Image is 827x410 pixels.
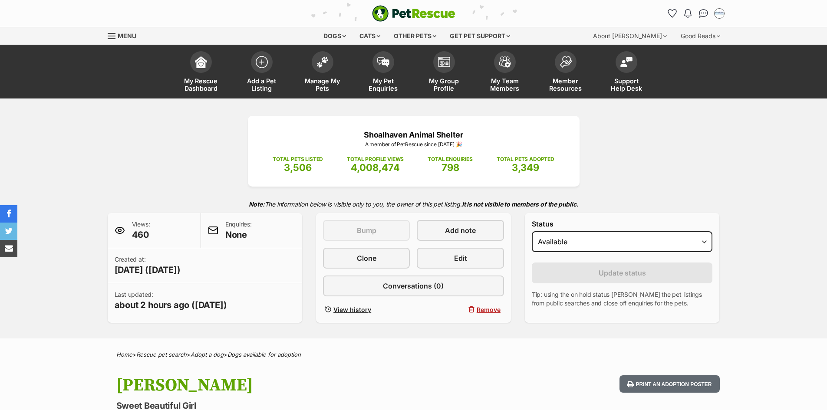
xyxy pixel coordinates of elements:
p: Last updated: [115,290,227,311]
span: My Team Members [485,77,524,92]
strong: It is not visible to members of the public. [462,200,579,208]
img: manage-my-pets-icon-02211641906a0b7f246fdf0571729dbe1e7629f14944591b6c1af311fb30b64b.svg [316,56,329,68]
span: 798 [442,162,459,173]
div: > > > [95,351,733,358]
img: Jodie Parnell profile pic [715,9,724,18]
label: Status [532,220,713,228]
span: 3,349 [512,162,539,173]
span: Manage My Pets [303,77,342,92]
a: Favourites [666,7,679,20]
span: View history [333,305,371,314]
span: Add note [445,225,476,236]
img: dashboard-icon-eb2f2d2d3e046f16d808141f083e7271f6b2e854fb5c12c21221c1fb7104beca.svg [195,56,207,68]
p: TOTAL PETS LISTED [273,155,323,163]
h1: [PERSON_NAME] [116,375,484,395]
p: The information below is visible only to you, the owner of this pet listing. [108,195,720,213]
span: Edit [454,253,467,263]
p: Views: [132,220,150,241]
div: Dogs [317,27,352,45]
a: Conversations (0) [323,276,504,296]
img: member-resources-icon-8e73f808a243e03378d46382f2149f9095a855e16c252ad45f914b54edf8863c.svg [560,56,572,68]
span: My Rescue Dashboard [181,77,221,92]
p: A member of PetRescue since [DATE] 🎉 [261,141,567,148]
span: Clone [357,253,376,263]
button: Bump [323,220,410,241]
span: Update status [599,268,646,278]
p: Enquiries: [225,220,252,241]
span: My Pet Enquiries [364,77,403,92]
span: None [225,229,252,241]
p: Shoalhaven Animal Shelter [261,129,567,141]
a: PetRescue [372,5,455,22]
a: Conversations [697,7,711,20]
button: Print an adoption poster [619,375,719,393]
span: 460 [132,229,150,241]
div: Get pet support [444,27,516,45]
a: Clone [323,248,410,269]
a: Support Help Desk [596,47,657,98]
span: Bump [357,225,376,236]
div: Good Reads [675,27,726,45]
p: TOTAL PROFILE VIEWS [347,155,404,163]
button: Remove [417,303,504,316]
div: About [PERSON_NAME] [587,27,673,45]
img: team-members-icon-5396bd8760b3fe7c0b43da4ab00e1e3bb1a5d9ba89233759b79545d2d3fc5d0d.svg [499,56,511,68]
span: Add a Pet Listing [242,77,281,92]
span: Support Help Desk [607,77,646,92]
a: Menu [108,27,142,43]
img: help-desk-icon-fdf02630f3aa405de69fd3d07c3f3aa587a6932b1a1747fa1d2bba05be0121f9.svg [620,57,633,67]
button: Notifications [681,7,695,20]
span: Member Resources [546,77,585,92]
button: Update status [532,262,713,283]
img: group-profile-icon-3fa3cf56718a62981997c0bc7e787c4b2cf8bcc04b72c1350f741eb67cf2f40e.svg [438,57,450,67]
img: chat-41dd97257d64d25036548639549fe6c8038ab92f7586957e7f3b1b290dea8141.svg [699,9,708,18]
a: Adopt a dog [191,351,224,358]
a: Add a Pet Listing [231,47,292,98]
img: logo-e224e6f780fb5917bec1dbf3a21bbac754714ae5b6737aabdf751b685950b380.svg [372,5,455,22]
span: about 2 hours ago ([DATE]) [115,299,227,311]
p: Created at: [115,255,181,276]
a: My Pet Enquiries [353,47,414,98]
span: 4,008,474 [351,162,400,173]
strong: Note: [249,200,265,208]
img: pet-enquiries-icon-7e3ad2cf08bfb03b45e93fb7055b45f3efa6380592205ae92323e6603595dc1f.svg [377,57,389,67]
span: Remove [477,305,501,314]
a: Manage My Pets [292,47,353,98]
a: Rescue pet search [136,351,187,358]
a: Dogs available for adoption [227,351,301,358]
p: TOTAL ENQUIRIES [428,155,472,163]
img: add-pet-listing-icon-0afa8454b4691262ce3f59096e99ab1cd57d4a30225e0717b998d2c9b9846f56.svg [256,56,268,68]
a: My Rescue Dashboard [171,47,231,98]
button: My account [712,7,726,20]
p: TOTAL PETS ADOPTED [497,155,554,163]
a: Home [116,351,132,358]
a: My Team Members [474,47,535,98]
div: Other pets [388,27,442,45]
a: My Group Profile [414,47,474,98]
a: Add note [417,220,504,241]
a: View history [323,303,410,316]
span: Menu [118,32,136,39]
span: [DATE] ([DATE]) [115,264,181,276]
span: My Group Profile [425,77,464,92]
a: Member Resources [535,47,596,98]
p: Tip: using the on hold status [PERSON_NAME] the pet listings from public searches and close off e... [532,290,713,308]
a: Edit [417,248,504,269]
div: Cats [353,27,386,45]
span: 3,506 [284,162,312,173]
ul: Account quick links [666,7,726,20]
span: Conversations (0) [383,281,444,291]
img: notifications-46538b983faf8c2785f20acdc204bb7945ddae34d4c08c2a6579f10ce5e182be.svg [684,9,691,18]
